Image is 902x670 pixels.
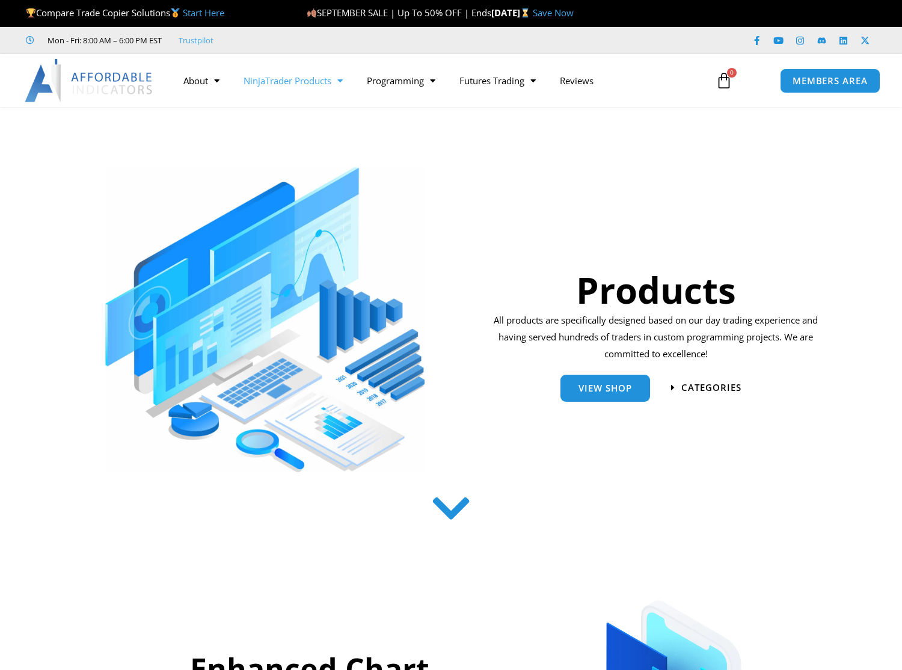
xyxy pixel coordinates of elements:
a: 0 [698,63,750,98]
a: View Shop [560,375,650,402]
span: categories [681,383,741,392]
img: 🍂 [307,8,316,17]
span: 0 [727,68,737,78]
a: About [171,67,232,94]
nav: Menu [171,67,704,94]
a: categories [671,383,741,392]
a: Start Here [183,7,224,19]
img: ProductsSection scaled | Affordable Indicators – NinjaTrader [105,167,425,472]
img: LogoAI | Affordable Indicators – NinjaTrader [25,59,154,102]
span: View Shop [578,384,632,393]
img: ⌛ [521,8,530,17]
span: SEPTEMBER SALE | Up To 50% OFF | Ends [307,7,491,19]
a: Trustpilot [179,33,213,48]
span: Mon - Fri: 8:00 AM – 6:00 PM EST [44,33,162,48]
img: 🥇 [171,8,180,17]
p: All products are specifically designed based on our day trading experience and having served hund... [489,312,822,363]
a: NinjaTrader Products [232,67,355,94]
a: Futures Trading [447,67,548,94]
span: MEMBERS AREA [793,76,868,85]
a: MEMBERS AREA [780,69,880,93]
h1: Products [489,265,822,315]
strong: [DATE] [491,7,533,19]
a: Programming [355,67,447,94]
span: Compare Trade Copier Solutions [26,7,224,19]
img: 🏆 [26,8,35,17]
a: Reviews [548,67,606,94]
a: Save Now [533,7,574,19]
